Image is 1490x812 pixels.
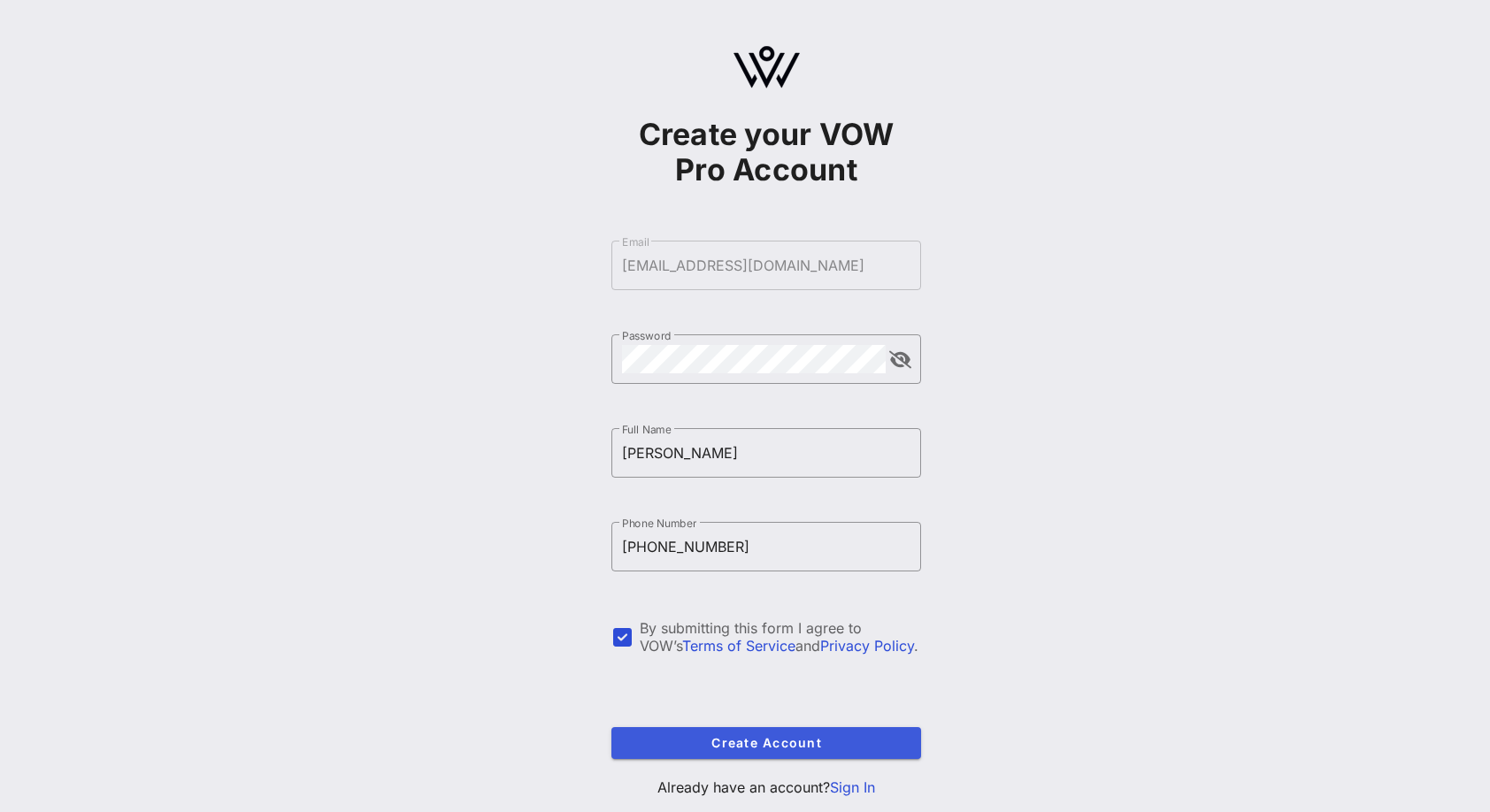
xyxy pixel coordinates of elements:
[640,619,921,655] div: By submitting this form I agree to VOW’s and .
[622,423,672,436] label: Full Name
[820,637,914,655] a: Privacy Policy
[622,235,649,249] label: Email
[830,778,875,796] a: Sign In
[611,777,921,798] p: Already have an account?
[889,351,911,369] button: append icon
[611,727,921,759] button: Create Account
[626,735,907,750] span: Create Account
[611,117,921,188] h1: Create your VOW Pro Account
[682,637,795,655] a: Terms of Service
[622,329,672,342] label: Password
[622,517,696,530] label: Phone Number
[733,46,800,88] img: logo.svg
